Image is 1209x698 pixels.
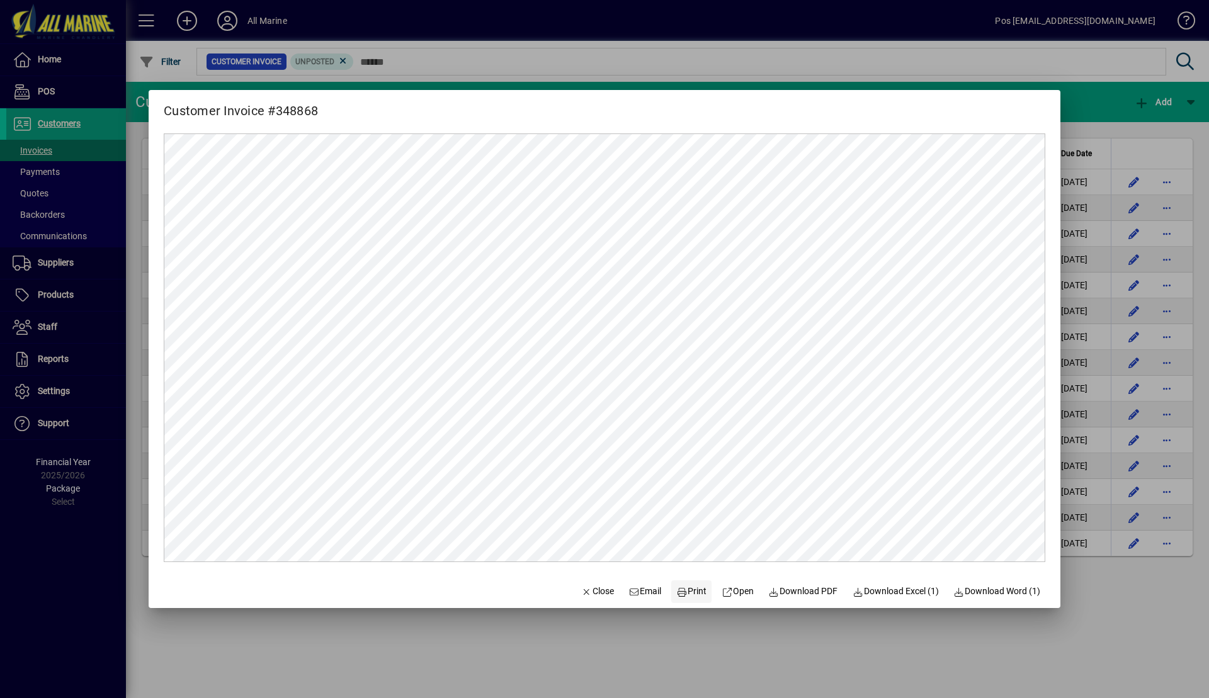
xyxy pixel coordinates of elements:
span: Download Excel (1) [853,585,939,598]
button: Email [624,580,667,603]
a: Download PDF [764,580,843,603]
span: Download Word (1) [954,585,1041,598]
span: Open [722,585,754,598]
span: Download PDF [769,585,838,598]
button: Download Excel (1) [848,580,944,603]
a: Open [717,580,759,603]
span: Print [676,585,707,598]
span: Close [581,585,614,598]
button: Download Word (1) [949,580,1046,603]
button: Close [576,580,619,603]
button: Print [671,580,712,603]
h2: Customer Invoice #348868 [149,90,333,121]
span: Email [629,585,662,598]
